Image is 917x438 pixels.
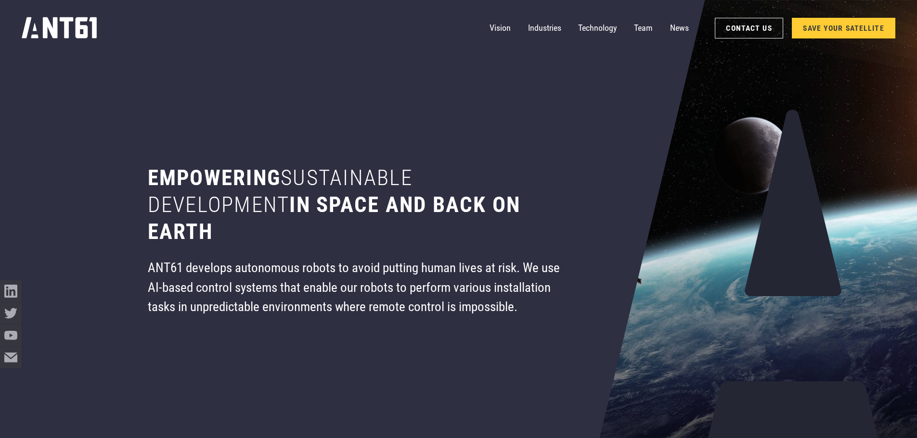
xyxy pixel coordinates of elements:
a: News [670,17,689,39]
a: home [22,13,98,42]
a: SAVE YOUR SATELLITE [792,18,895,38]
a: Industries [528,17,561,39]
h1: Empowering in space and back on earth [148,164,564,245]
a: Vision [490,17,511,39]
a: Technology [578,17,617,39]
a: Contact Us [715,18,783,38]
div: ANT61 develops autonomous robots to avoid putting human lives at risk. We use AI-based control sy... [148,258,564,316]
a: Team [634,17,653,39]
